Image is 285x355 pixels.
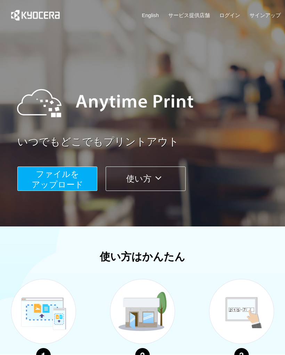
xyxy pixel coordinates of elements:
a: English [142,11,159,19]
a: サービス提供店舗 [168,11,210,19]
a: ログイン [219,11,240,19]
button: 使い方 [106,167,186,191]
a: いつでもどこでもプリントアウト [17,134,285,149]
a: サインアップ [250,11,281,19]
button: ファイルを​​アップロード [17,167,97,191]
span: ファイルを ​​アップロード [32,169,83,189]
